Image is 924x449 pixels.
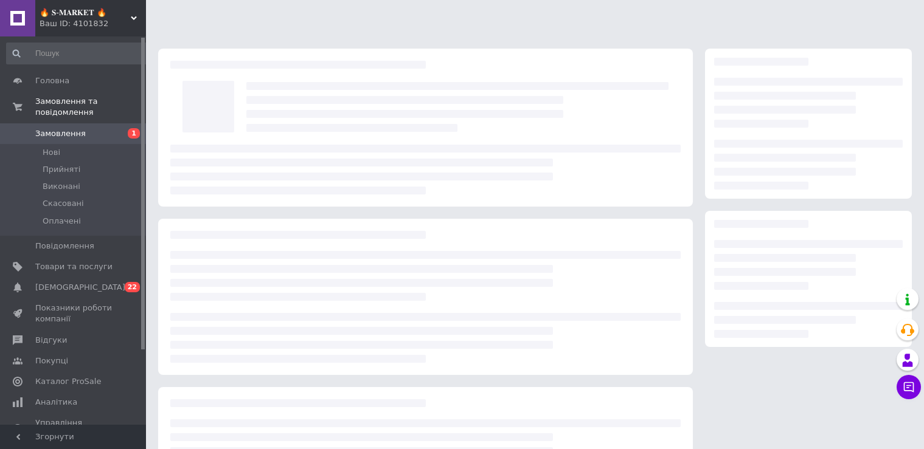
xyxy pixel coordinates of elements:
[43,216,81,227] span: Оплачені
[40,18,146,29] div: Ваш ID: 4101832
[43,181,80,192] span: Виконані
[35,303,113,324] span: Показники роботи компанії
[6,43,150,64] input: Пошук
[35,417,113,439] span: Управління сайтом
[35,128,86,139] span: Замовлення
[35,241,94,252] span: Повідомлення
[35,376,101,387] span: Каталог ProSale
[35,397,77,408] span: Аналітика
[35,75,69,86] span: Головна
[35,335,67,346] span: Відгуки
[35,282,125,293] span: [DEMOGRAPHIC_DATA]
[43,147,60,158] span: Нові
[40,7,131,18] span: 🔥 𝐒-𝐌𝐀𝐑𝐊𝐄𝐓 🔥
[897,375,921,399] button: Чат з покупцем
[35,261,113,272] span: Товари та послуги
[125,282,140,292] span: 22
[35,355,68,366] span: Покупці
[35,96,146,118] span: Замовлення та повідомлення
[128,128,140,139] span: 1
[43,164,80,175] span: Прийняті
[43,198,84,209] span: Скасовані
